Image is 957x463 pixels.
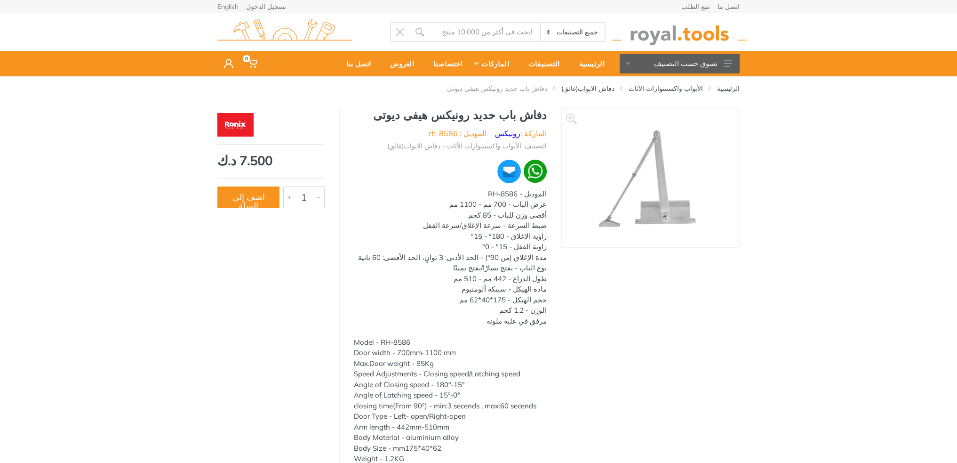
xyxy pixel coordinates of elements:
button: اضف إلى السلة [217,187,279,208]
div: Model - RH-8586 [354,337,547,348]
div: مرفق في علبة ملونة [354,316,547,327]
div: زاوية الإغلاق - 180° - 15° [354,231,547,242]
li: الماركة : [495,128,547,139]
div: Max.Door weight - 85Kg [354,358,547,369]
img: رونيكس [217,113,254,137]
div: الوزن - 1.2 كجم [354,305,547,316]
select: Category [540,23,605,41]
img: royal.tools Logo [217,19,352,45]
div: Door Type - Left- open/Right-open [354,411,547,422]
a: التصنيفات [516,51,566,76]
div: عرض الباب - 700 مم - 1100 مم [354,199,547,210]
div: Angle of Closing speed - 180°-15° [354,380,547,390]
div: أقصى وزن للباب - 85 كجم [354,210,547,221]
div: closing time(From 90°) - min:3 secends , max:60 secends [354,401,547,412]
div: Body Material - aluminium alloy [354,432,547,443]
li: التصنيف: الأبواب واكسسوارات الأثاث - دفاش الابواب(غالق) [387,141,547,151]
div: Angle of Latching speed - 15°-0° [354,390,547,401]
a: تتبع الطلب [681,3,710,10]
div: ضبط السرعة - سرعة الإغلاق/سرعة القفل [354,220,547,231]
a: English [217,3,239,10]
h1: دفاش باب حديد رونيكس هيفى ديوتى [354,108,547,122]
div: العروض [377,54,421,73]
a: الأبواب واكسسوارات الأثاث [629,84,703,93]
button: تسوق حسب التصنيف [620,54,740,73]
div: 7.500 د.ك [217,154,325,167]
a: تسجيل الدخول [246,3,286,10]
div: Arm length - 442mm-510mm [354,422,547,433]
div: حجم الهيكل - 175*40*62 مم [354,295,547,306]
a: اتصل بنا [334,51,377,76]
a: اختصاصنا [421,51,469,76]
img: wa.webp [524,160,547,183]
div: التصنيفات [516,54,566,73]
span: 0 [243,55,250,62]
img: ma.webp [496,159,522,184]
a: اتصل بنا [718,3,740,10]
li: الموديل : rh-8586 [429,128,486,139]
a: العروض [377,51,421,76]
a: 0 [240,51,264,76]
input: Site search [430,22,540,42]
a: الرئيسية [566,51,611,76]
img: royal.tools Logo [612,19,747,45]
div: اتصل بنا [334,54,377,73]
div: مدة الإغلاق (من 90°) - الحد الأدنى: 3 ثوانٍ، الحد الأقصى: 60 ثانية [354,252,547,263]
div: مادة الهيكل - سبيكة ألومنيوم [354,284,547,295]
div: الماركات [469,54,515,73]
div: الرئيسية [566,54,611,73]
div: Speed Adjustments - Closing speed/Latching speed [354,369,547,380]
div: طول الذراع - 442 مم - 510 مم [354,274,547,284]
a: دفاش الابواب(غالق) [561,84,614,93]
nav: breadcrumb [217,84,740,93]
div: زاوية القفل - 15° - 0° [354,242,547,252]
div: Body Size - mm175*40*62 [354,443,547,454]
div: اختصاصنا [421,54,469,73]
div: نوع الباب - يفتح يسارًا/يفتح يمينًا [354,263,547,274]
a: الرئيسية [717,84,740,93]
a: رونيكس [495,129,520,138]
div: الموديل - RH-8586 [354,189,547,200]
li: دفاش باب حديد رونيكس هيفى ديوتى [433,84,547,93]
img: Royal Tools - دفاش باب حديد رونيكس هيفى ديوتى [591,119,710,237]
div: Door width - 700mm-1100 mm [354,348,547,358]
